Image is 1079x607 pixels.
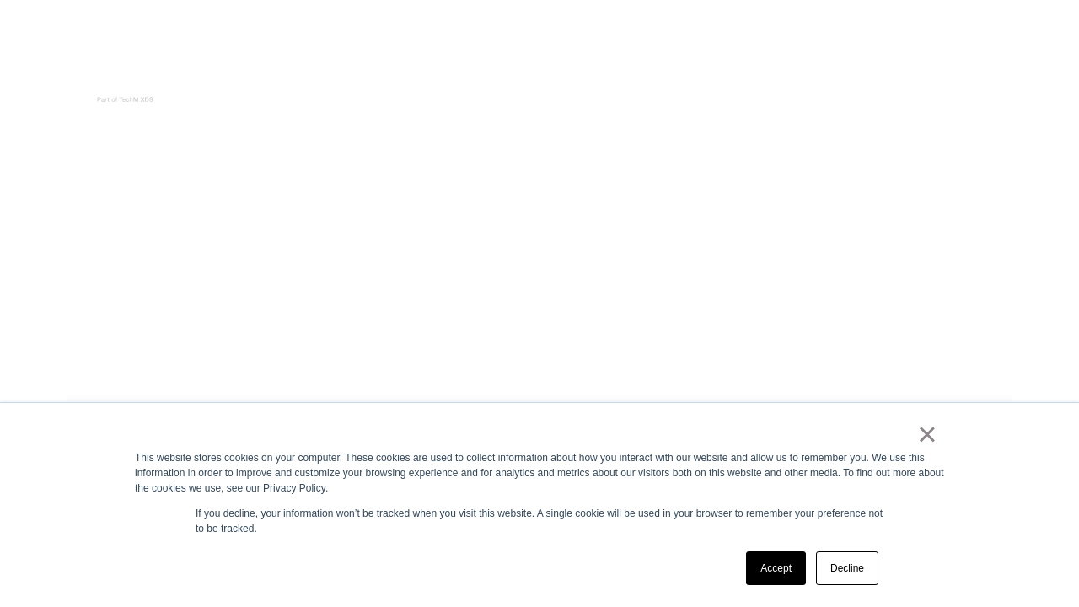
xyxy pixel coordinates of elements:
div: This website stores cookies on your computer. These cookies are used to collect information about... [135,450,944,496]
a: × [917,427,937,442]
a: Accept [746,551,806,585]
div: #404 [527,67,552,98]
h1: Oops, you really shouldn’t be here! [67,239,1012,308]
button: Open [981,69,1022,105]
a: Decline [816,551,878,585]
p: If you decline, your information won’t be tracked when you visit this website. A single cookie wi... [196,506,883,536]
